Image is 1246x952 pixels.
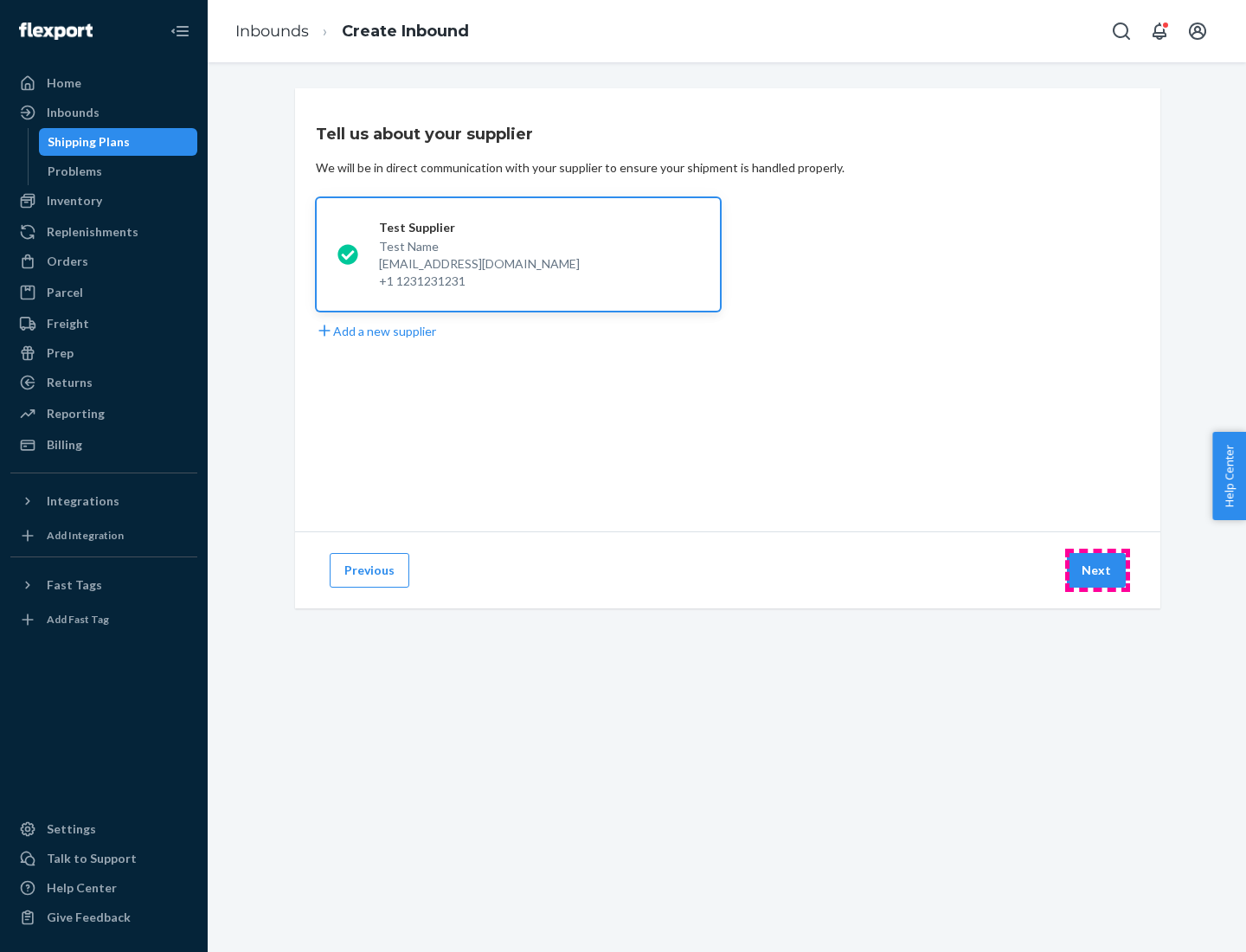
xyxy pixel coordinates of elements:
button: Open account menu [1180,14,1215,48]
button: Give Feedback [10,904,197,931]
a: Inbounds [235,22,309,41]
button: Close Navigation [163,14,197,48]
div: Freight [47,315,89,332]
a: Shipping Plans [39,128,198,156]
a: Create Inbound [342,22,469,41]
div: Integrations [47,492,119,510]
a: Inbounds [10,99,197,126]
button: Integrations [10,487,197,515]
button: Next [1067,553,1126,588]
div: We will be in direct communication with your supplier to ensure your shipment is handled properly. [316,159,845,177]
a: Billing [10,431,197,459]
div: Shipping Plans [48,133,130,151]
a: Replenishments [10,218,197,246]
ol: breadcrumbs [222,6,483,57]
div: Add Fast Tag [47,612,109,627]
div: Fast Tags [47,576,102,594]
div: Home [47,74,81,92]
a: Inventory [10,187,197,215]
div: Settings [47,820,96,838]
button: Help Center [1212,432,1246,520]
div: Prep [47,344,74,362]
img: Flexport logo [19,23,93,40]
a: Home [10,69,197,97]
a: Talk to Support [10,845,197,872]
button: Open notifications [1142,14,1177,48]
button: Open Search Box [1104,14,1139,48]
a: Prep [10,339,197,367]
div: Replenishments [47,223,138,241]
a: Add Integration [10,522,197,550]
a: Orders [10,248,197,275]
div: Problems [48,163,102,180]
a: Reporting [10,400,197,428]
div: Inbounds [47,104,100,121]
div: Add Integration [47,528,124,543]
a: Returns [10,369,197,396]
a: Help Center [10,874,197,902]
a: Add Fast Tag [10,606,197,634]
div: Help Center [47,879,117,897]
div: Give Feedback [47,909,131,926]
a: Problems [39,158,198,185]
div: Billing [47,436,82,453]
div: Inventory [47,192,102,209]
button: Add a new supplier [316,322,436,340]
a: Parcel [10,279,197,306]
h3: Tell us about your supplier [316,123,533,145]
button: Fast Tags [10,571,197,599]
div: Parcel [47,284,83,301]
div: Returns [47,374,93,391]
div: Reporting [47,405,105,422]
button: Previous [330,553,409,588]
a: Settings [10,815,197,843]
a: Freight [10,310,197,338]
div: Orders [47,253,88,270]
div: Talk to Support [47,850,137,867]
